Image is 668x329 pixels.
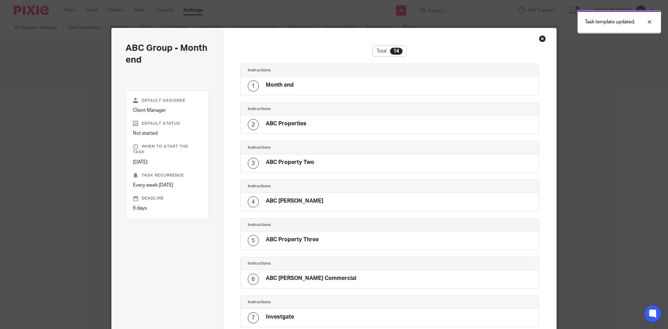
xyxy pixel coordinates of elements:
h4: ABC Properties [266,120,307,127]
p: Not started [133,130,201,137]
h4: Month end [266,81,294,89]
p: 6 days [133,205,201,212]
h4: ABC Property Three [266,236,319,243]
div: Total [373,46,406,57]
h4: ABC Property Two [266,159,314,166]
h4: ABC [PERSON_NAME] [266,197,323,205]
div: 5 [248,235,259,246]
p: Deadline [133,196,201,201]
p: Default assignee [133,98,201,103]
h4: Instructions [248,145,390,150]
p: Task recurrence [133,173,201,178]
p: Task template updated. [585,18,635,25]
div: Close this dialog window [539,35,546,42]
div: 2 [248,119,259,130]
h4: Instructions [248,299,390,305]
h4: ABC [PERSON_NAME] Commercial [266,275,356,282]
div: 14 [390,48,403,55]
h4: Investgate [266,313,294,321]
h2: ABC Group - Month end [126,42,209,66]
p: [DATE] [133,159,201,166]
h4: Instructions [248,106,390,112]
p: When to start the task [133,144,201,155]
div: 3 [248,158,259,169]
h4: Instructions [248,68,390,73]
p: Client Manager [133,107,201,114]
div: 1 [248,80,259,92]
div: 4 [248,196,259,207]
h4: Instructions [248,183,390,189]
p: Default status [133,121,201,126]
h4: Instructions [248,222,390,228]
div: 7 [248,312,259,323]
div: 6 [248,274,259,285]
p: Every week [DATE] [133,182,201,189]
h4: Instructions [248,261,390,266]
